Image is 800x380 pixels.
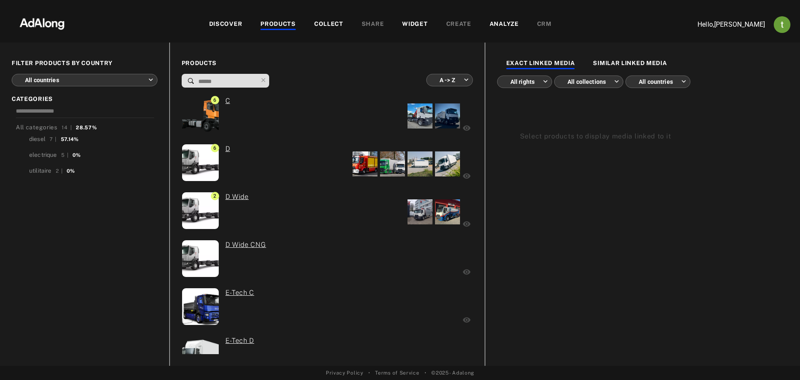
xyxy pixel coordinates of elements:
[520,131,765,141] div: Select products to display media linked to it
[182,59,473,68] span: PRODUCTS
[29,135,45,143] div: diesel
[67,167,75,175] div: 0%
[19,69,153,91] div: All countries
[682,20,765,30] p: Hello, [PERSON_NAME]
[506,59,575,69] div: EXACT LINKED MEDIA
[56,167,63,175] div: 2 |
[12,59,157,68] span: FILTER PRODUCTS BY COUNTRY
[772,14,792,35] button: Account settings
[633,70,686,93] div: All countries
[179,240,221,277] img: Renault%20trucks%20V1_0.jpg.webp
[179,192,221,229] img: Renault%20trucks%20V1.jpg.webp
[425,369,427,377] span: •
[211,144,219,152] span: 6
[314,20,343,30] div: COLLECT
[179,144,221,181] img: Renault%20trucks%20V1_0.jpg.webp
[12,95,157,103] span: CATEGORIES
[225,96,230,106] a: (ada-renaulttrucksfrance-3) C:
[61,136,79,143] div: 57.14%
[490,20,519,30] div: ANALYZE
[402,20,427,30] div: WIDGET
[225,240,266,250] a: (ada-renaulttrucksfrance-6) D Wide CNG:
[29,151,57,159] div: electrique
[225,144,230,154] a: (ada-renaulttrucksfrance-9) D:
[362,20,384,30] div: SHARE
[169,96,231,133] img: p038794_0.png
[375,369,419,377] a: Terms of Service
[61,151,69,159] div: 5 |
[173,336,228,373] img: d_4x2_trois-quarts_stickageb.png
[175,288,226,325] img: p041279.jpg
[50,136,57,143] div: 7 |
[537,20,552,30] div: CRM
[368,369,370,377] span: •
[774,16,790,33] img: ACg8ocJj1Mp6hOb8A41jL1uwSMxz7God0ICt0FEFk954meAQ=s96-c
[758,340,800,380] iframe: Chat Widget
[29,166,52,175] div: utilitaire
[16,123,97,132] div: All categories
[76,124,97,131] div: 28.57%
[211,192,219,200] span: 2
[225,336,255,346] a: (ada-renaulttrucksfrance-13) E-Tech D:
[209,20,242,30] div: DISCOVER
[225,192,249,202] a: (ada-renaulttrucksfrance-10) D Wide:
[431,369,474,377] span: © 2025 - Adalong
[225,288,255,298] a: (ada-renaulttrucksfrance-8) E-Tech C:
[446,20,471,30] div: CREATE
[326,369,363,377] a: Privacy Policy
[72,151,80,159] div: 0%
[505,70,548,93] div: All rights
[211,96,219,104] span: 6
[62,124,72,131] div: 14 |
[593,59,667,69] div: SIMILAR LINKED MEDIA
[260,20,296,30] div: PRODUCTS
[434,69,469,91] div: A -> Z
[562,70,619,93] div: All collections
[5,10,79,35] img: 63233d7d88ed69de3c212112c67096b6.png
